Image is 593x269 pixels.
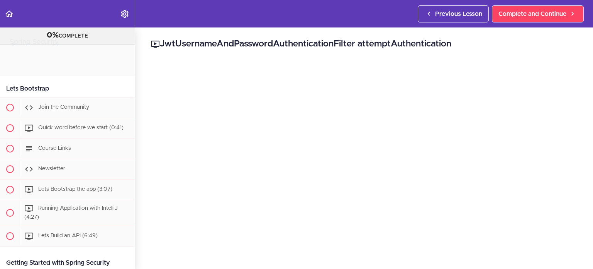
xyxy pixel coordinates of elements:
[498,9,566,19] span: Complete and Continue
[38,105,89,110] span: Join the Community
[47,31,59,39] span: 0%
[5,9,14,19] svg: Back to course curriculum
[10,31,125,41] div: COMPLETE
[435,9,482,19] span: Previous Lesson
[38,187,112,192] span: Lets Bootstrap the app (3:07)
[24,206,118,220] span: Running Application with IntelliJ (4:27)
[120,9,129,19] svg: Settings Menu
[151,38,578,51] h2: JwtUsernameAndPasswordAuthenticationFilter attemptAuthentication
[492,5,584,22] a: Complete and Continue
[38,146,71,151] span: Course Links
[418,5,489,22] a: Previous Lesson
[38,166,65,171] span: Newsletter
[38,125,124,130] span: Quick word before we start (0:41)
[38,233,98,238] span: Lets Build an API (6:49)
